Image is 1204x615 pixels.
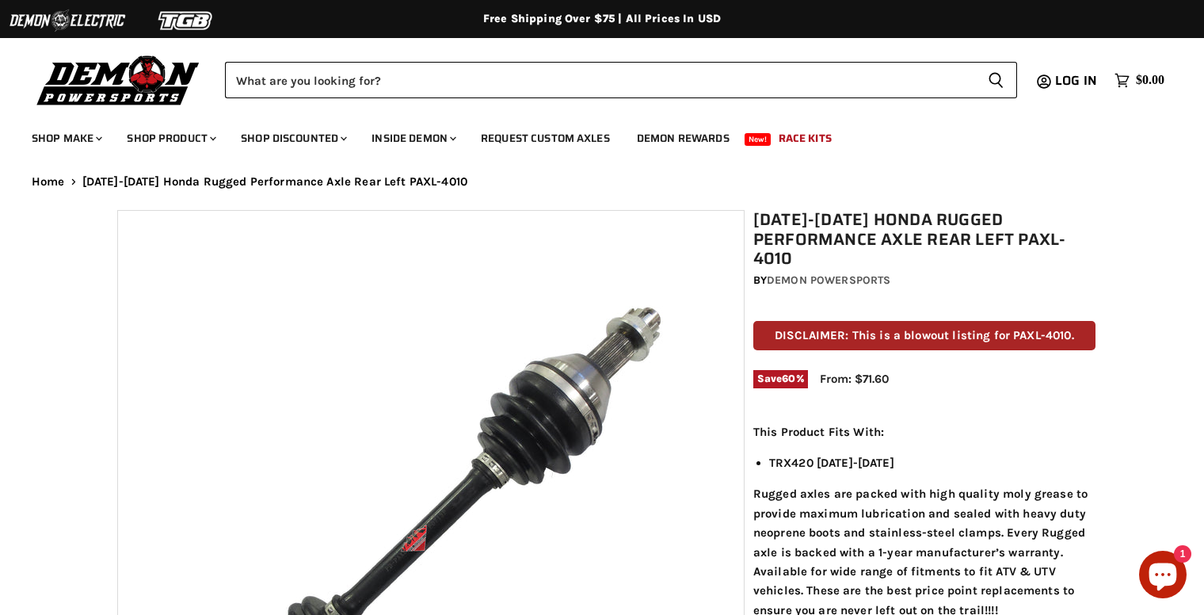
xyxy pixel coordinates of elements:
div: by [753,272,1095,289]
img: Demon Electric Logo 2 [8,6,127,36]
ul: Main menu [20,116,1160,155]
form: Product [225,62,1017,98]
span: New! [745,133,772,146]
span: Save % [753,370,808,388]
input: Search [225,62,975,98]
a: $0.00 [1107,69,1172,92]
img: TGB Logo 2 [127,6,246,36]
span: 60 [782,372,795,384]
a: Shop Product [115,122,226,155]
p: This Product Fits With: [753,422,1095,441]
button: Search [975,62,1017,98]
inbox-online-store-chat: Shopify online store chat [1134,551,1191,602]
span: Log in [1055,71,1097,90]
a: Race Kits [767,122,844,155]
a: Inside Demon [360,122,466,155]
a: Shop Discounted [229,122,356,155]
p: DISCLAIMER: This is a blowout listing for PAXL-4010. [753,321,1095,350]
a: Demon Powersports [767,273,890,287]
a: Log in [1048,74,1107,88]
a: Home [32,175,65,189]
span: [DATE]-[DATE] Honda Rugged Performance Axle Rear Left PAXL-4010 [82,175,467,189]
a: Shop Make [20,122,112,155]
li: TRX420 [DATE]-[DATE] [769,453,1095,472]
img: Demon Powersports [32,52,205,108]
h1: [DATE]-[DATE] Honda Rugged Performance Axle Rear Left PAXL-4010 [753,210,1095,269]
a: Demon Rewards [625,122,741,155]
a: Request Custom Axles [469,122,622,155]
span: From: $71.60 [820,372,889,386]
span: $0.00 [1136,73,1164,88]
